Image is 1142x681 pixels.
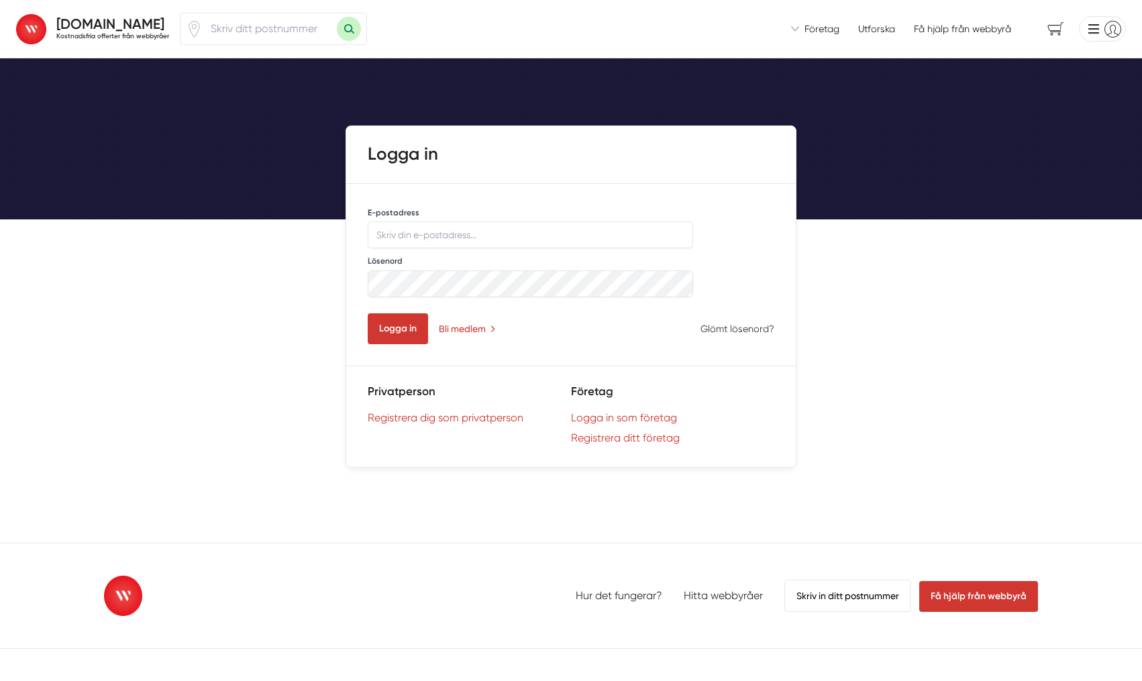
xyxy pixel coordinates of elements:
img: Alla Webbyråer [16,14,46,44]
span: Klicka för att använda din position. [186,21,203,38]
a: Utforska [858,22,895,36]
a: Registrera ditt företag [571,431,774,444]
h2: Kostnadsfria offerter från webbyråer [56,32,169,40]
a: Registrera dig som privatperson [368,411,571,424]
span: Få hjälp från webbyrå [919,581,1038,612]
input: Skriv ditt postnummer [203,13,337,44]
h5: Företag [571,382,774,411]
span: Skriv in ditt postnummer [784,580,911,612]
svg: Pin / Karta [186,21,203,38]
button: Logga in [368,313,428,344]
a: Hitta webbyråer [684,589,763,602]
span: Företag [804,22,839,36]
span: Få hjälp från webbyrå [914,22,1011,36]
label: Lösenord [368,256,403,266]
span: navigation-cart [1038,17,1074,41]
a: Alla Webbyråer [DOMAIN_NAME] Kostnadsfria offerter från webbyråer [16,11,169,47]
a: Glömt lösenord? [700,323,774,334]
strong: [DOMAIN_NAME] [56,15,164,32]
h5: Privatperson [368,382,571,411]
img: Logotyp Alla Webbyråer [104,576,142,616]
a: Hur det fungerar? [576,589,662,602]
input: Skriv din e-postadress... [368,221,693,248]
a: Bli medlem [439,321,496,336]
h1: Logga in [368,142,774,166]
a: Logga in som företag [571,411,774,424]
label: E-postadress [368,207,419,218]
button: Sök med postnummer [337,17,361,41]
